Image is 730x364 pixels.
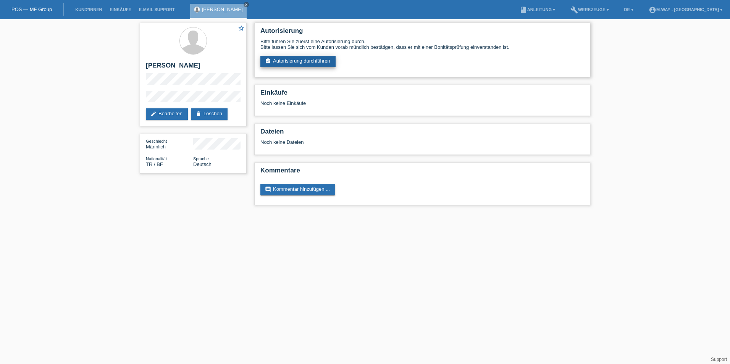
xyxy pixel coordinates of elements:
i: assignment_turned_in [265,58,271,64]
span: Nationalität [146,156,167,161]
a: assignment_turned_inAutorisierung durchführen [260,56,336,67]
a: DE ▾ [620,7,637,12]
i: comment [265,186,271,192]
h2: Einkäufe [260,89,584,100]
h2: [PERSON_NAME] [146,62,241,73]
a: E-Mail Support [135,7,179,12]
span: Geschlecht [146,139,167,143]
a: deleteLöschen [191,108,228,120]
div: Männlich [146,138,193,150]
a: Kund*innen [71,7,106,12]
a: bookAnleitung ▾ [516,7,559,12]
span: Sprache [193,156,209,161]
a: commentKommentar hinzufügen ... [260,184,335,195]
i: edit [150,111,157,117]
a: account_circlem-way - [GEOGRAPHIC_DATA] ▾ [645,7,726,12]
a: [PERSON_NAME] [202,6,243,12]
i: close [244,3,248,6]
i: build [570,6,578,14]
a: Einkäufe [106,7,135,12]
div: Noch keine Dateien [260,139,494,145]
a: buildWerkzeuge ▾ [567,7,613,12]
a: editBearbeiten [146,108,188,120]
div: Bitte führen Sie zuerst eine Autorisierung durch. Bitte lassen Sie sich vom Kunden vorab mündlich... [260,39,584,50]
i: book [520,6,527,14]
span: Türkei / BF / 13.04.2023 [146,161,163,167]
a: close [244,2,249,7]
h2: Dateien [260,128,584,139]
div: Noch keine Einkäufe [260,100,584,112]
h2: Autorisierung [260,27,584,39]
a: Support [711,357,727,362]
i: delete [195,111,202,117]
a: star_border [238,25,245,33]
a: POS — MF Group [11,6,52,12]
i: account_circle [649,6,656,14]
i: star_border [238,25,245,32]
h2: Kommentare [260,167,584,178]
span: Deutsch [193,161,212,167]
